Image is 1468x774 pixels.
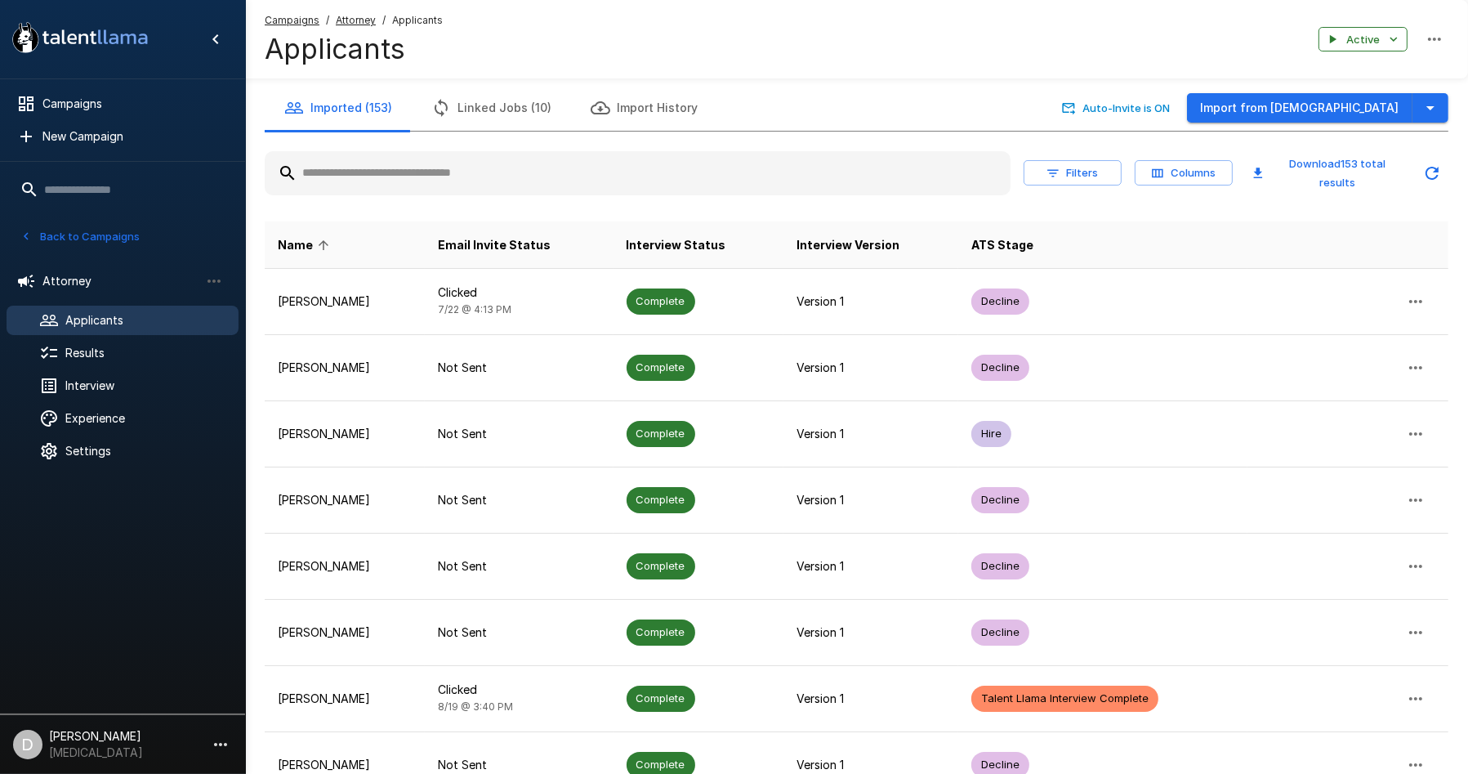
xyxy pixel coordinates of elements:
span: Email Invite Status [438,235,551,255]
span: 8/19 @ 3:40 PM [438,700,513,713]
p: Version 1 [796,492,945,508]
span: Complete [627,426,695,441]
button: Updated Today - 11:03 AM [1416,157,1448,190]
p: Version 1 [796,558,945,575]
span: ATS Stage [971,235,1033,255]
span: Complete [627,293,695,309]
button: Linked Jobs (10) [412,85,571,131]
p: Version 1 [796,426,945,442]
span: Complete [627,492,695,508]
span: Decline [971,360,1029,375]
p: Not Sent [438,624,600,641]
span: Name [278,235,334,255]
p: Not Sent [438,558,600,575]
p: Version 1 [796,293,945,310]
span: / [382,12,386,29]
p: [PERSON_NAME] [278,426,412,442]
p: [PERSON_NAME] [278,293,412,310]
p: [PERSON_NAME] [278,691,412,707]
span: Complete [627,757,695,772]
button: Imported (153) [265,85,412,131]
span: 7/22 @ 4:13 PM [438,303,511,315]
p: Not Sent [438,757,600,773]
p: [PERSON_NAME] [278,558,412,575]
p: Clicked [438,284,600,301]
button: Filters [1024,160,1122,186]
span: Talent Llama Interview Complete [971,691,1158,706]
p: [PERSON_NAME] [278,492,412,508]
p: Version 1 [796,691,945,707]
p: Not Sent [438,360,600,376]
span: Interview Status [627,235,726,255]
p: [PERSON_NAME] [278,757,412,773]
button: Active [1319,27,1408,52]
p: [PERSON_NAME] [278,360,412,376]
span: Decline [971,757,1029,772]
p: Clicked [438,682,600,698]
u: Attorney [336,14,376,26]
p: Not Sent [438,492,600,508]
span: Complete [627,558,695,574]
p: [PERSON_NAME] [278,624,412,641]
button: Import from [DEMOGRAPHIC_DATA] [1187,93,1412,123]
h4: Applicants [265,32,443,66]
u: Campaigns [265,14,319,26]
button: Import History [571,85,717,131]
span: Complete [627,691,695,706]
button: Download153 total results [1246,151,1409,195]
p: Version 1 [796,624,945,641]
span: Decline [971,624,1029,640]
span: Interview Version [796,235,899,255]
button: Columns [1135,160,1233,186]
p: Version 1 [796,360,945,376]
span: Complete [627,360,695,375]
span: Decline [971,293,1029,309]
span: Hire [971,426,1011,441]
span: Applicants [392,12,443,29]
p: Not Sent [438,426,600,442]
p: Version 1 [796,757,945,773]
span: Decline [971,492,1029,508]
span: Complete [627,624,695,640]
span: / [326,12,329,29]
span: Decline [971,558,1029,574]
button: Auto-Invite is ON [1059,96,1174,121]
